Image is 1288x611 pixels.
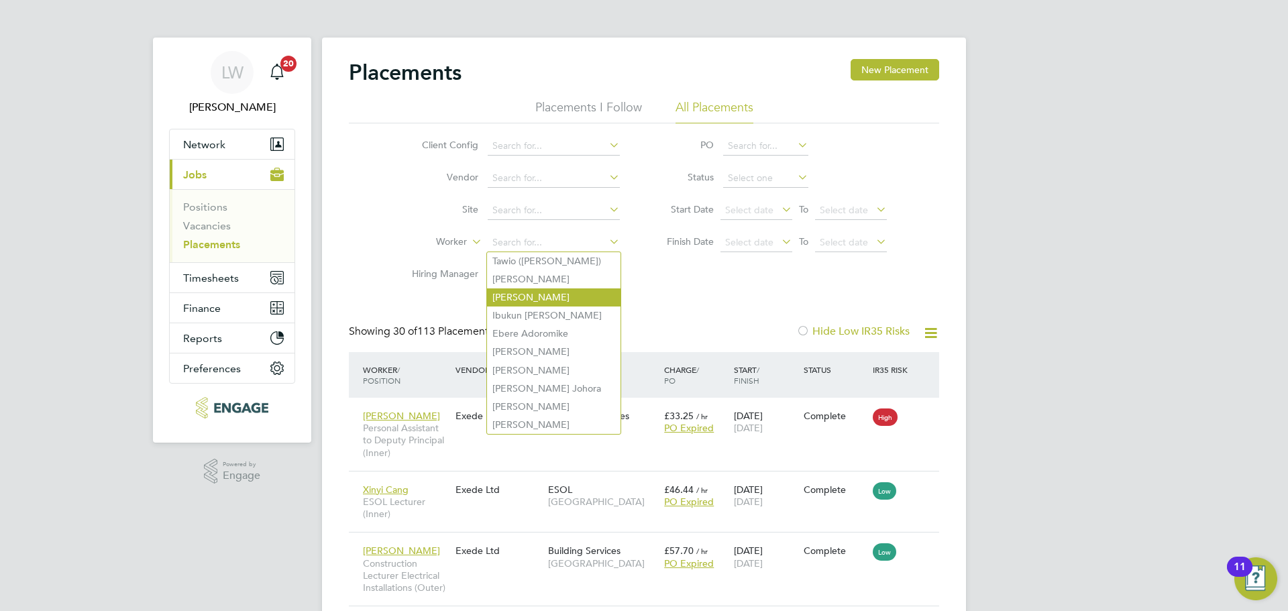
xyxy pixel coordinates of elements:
span: Construction Lecturer Electrical Installations (Outer) [363,557,449,594]
li: Tawio ([PERSON_NAME]) [487,252,621,270]
span: PO Expired [664,557,714,569]
a: LW[PERSON_NAME] [169,51,295,115]
button: Reports [170,323,294,353]
label: Client Config [401,139,478,151]
a: Xinyi CangESOL Lecturer (Inner)Exede LtdESOL[GEOGRAPHIC_DATA]£46.44 / hrPO Expired[DATE][DATE]Com... [360,476,939,488]
a: [PERSON_NAME]Construction Lecturer Electrical Installations (Outer)Exede LtdBuilding Services[GEO... [360,537,939,549]
span: / PO [664,364,699,386]
div: Complete [804,484,867,496]
div: Worker [360,357,452,392]
li: All Placements [676,99,753,123]
span: [PERSON_NAME] [363,410,440,422]
span: Lana Williams [169,99,295,115]
span: Select date [820,236,868,248]
li: [PERSON_NAME] [487,416,621,434]
input: Search for... [488,201,620,220]
span: [GEOGRAPHIC_DATA] [548,557,657,569]
button: New Placement [851,59,939,80]
a: [PERSON_NAME]Personal Assistant to Deputy Principal (Inner)Exede LtdCorporate ServicesCentral Tea... [360,402,939,414]
span: Engage [223,470,260,482]
span: Finance [183,302,221,315]
button: Finance [170,293,294,323]
label: Finish Date [653,235,714,247]
li: Placements I Follow [535,99,642,123]
span: Preferences [183,362,241,375]
span: ESOL Lecturer (Inner) [363,496,449,520]
label: Hide Low IR35 Risks [796,325,910,338]
a: Powered byEngage [204,459,261,484]
a: 20 [264,51,290,94]
li: Ibukun [PERSON_NAME] [487,307,621,325]
div: Complete [804,410,867,422]
div: Vendor [452,357,545,382]
li: [PERSON_NAME] [487,288,621,307]
span: 20 [280,56,297,72]
label: Vendor [401,171,478,183]
div: Exede Ltd [452,477,545,502]
div: Jobs [170,189,294,262]
span: Reports [183,332,222,345]
div: IR35 Risk [869,357,916,382]
span: LW [221,64,244,81]
span: ESOL [548,484,572,496]
nav: Main navigation [153,38,311,443]
div: [DATE] [731,403,800,441]
input: Search for... [488,233,620,252]
label: Site [401,203,478,215]
label: Hiring Manager [401,268,478,280]
span: [GEOGRAPHIC_DATA] [548,496,657,508]
button: Timesheets [170,263,294,292]
span: Network [183,138,225,151]
div: [DATE] [731,538,800,575]
span: [PERSON_NAME] [363,545,440,557]
span: £46.44 [664,484,694,496]
h2: Placements [349,59,462,86]
button: Open Resource Center, 11 new notifications [1234,557,1277,600]
div: Showing [349,325,496,339]
span: Low [873,482,896,500]
span: 30 of [393,325,417,338]
li: Ebere Adoromike [487,325,621,343]
a: Go to home page [169,397,295,419]
li: [PERSON_NAME] [487,398,621,416]
div: Start [731,357,800,392]
span: To [795,233,812,250]
div: 11 [1234,567,1246,584]
div: Status [800,357,870,382]
div: Charge [661,357,731,392]
span: Select date [725,204,773,216]
div: Exede Ltd [452,538,545,563]
span: [DATE] [734,557,763,569]
input: Search for... [723,137,808,156]
button: Network [170,129,294,159]
a: Vacancies [183,219,231,232]
div: [DATE] [731,477,800,514]
button: Jobs [170,160,294,189]
input: Select one [723,169,808,188]
span: Xinyi Cang [363,484,409,496]
a: Positions [183,201,227,213]
input: Search for... [488,169,620,188]
span: / Finish [734,364,759,386]
span: Timesheets [183,272,239,284]
span: £33.25 [664,410,694,422]
span: [DATE] [734,496,763,508]
span: 113 Placements [393,325,493,338]
img: xede-logo-retina.png [196,397,268,419]
span: £57.70 [664,545,694,557]
span: Jobs [183,168,207,181]
span: Building Services [548,545,621,557]
span: / hr [696,411,708,421]
span: / hr [696,485,708,495]
label: Start Date [653,203,714,215]
span: Powered by [223,459,260,470]
li: [PERSON_NAME] [487,270,621,288]
span: High [873,408,898,426]
span: Low [873,543,896,561]
a: Placements [183,238,240,251]
div: Exede Ltd [452,403,545,429]
span: Personal Assistant to Deputy Principal (Inner) [363,422,449,459]
span: / Position [363,364,400,386]
button: Preferences [170,353,294,383]
label: Worker [390,235,467,249]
